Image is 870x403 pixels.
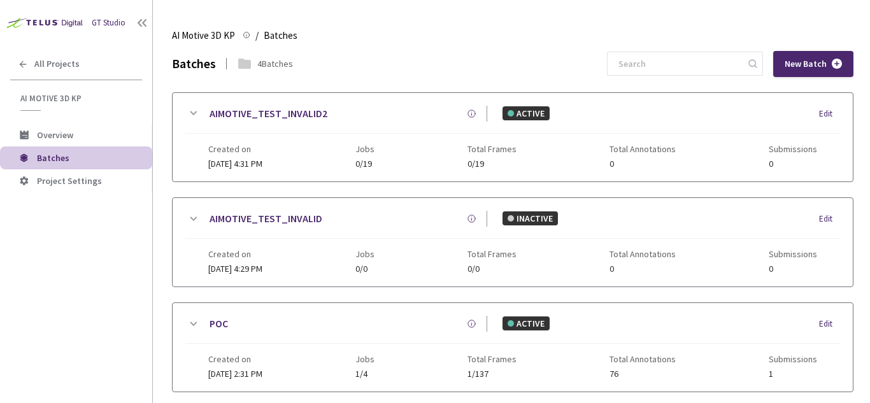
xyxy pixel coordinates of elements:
[20,93,134,104] span: AI Motive 3D KP
[173,303,853,392] div: POCACTIVEEditCreated on[DATE] 2:31 PMJobs1/4Total Frames1/137Total Annotations76Submissions1
[355,159,374,169] span: 0/19
[503,316,550,330] div: ACTIVE
[819,318,840,330] div: Edit
[467,354,517,364] span: Total Frames
[467,249,517,259] span: Total Frames
[769,354,817,364] span: Submissions
[769,144,817,154] span: Submissions
[503,106,550,120] div: ACTIVE
[208,144,262,154] span: Created on
[34,59,80,69] span: All Projects
[355,369,374,379] span: 1/4
[208,158,262,169] span: [DATE] 4:31 PM
[785,59,827,69] span: New Batch
[819,108,840,120] div: Edit
[467,159,517,169] span: 0/19
[208,263,262,274] span: [DATE] 4:29 PM
[769,159,817,169] span: 0
[610,369,676,379] span: 76
[210,211,322,227] a: AIMOTIVE_TEST_INVALID
[610,159,676,169] span: 0
[172,28,235,43] span: AI Motive 3D KP
[255,28,259,43] li: /
[210,106,327,122] a: AIMOTIVE_TEST_INVALID2
[257,57,293,70] div: 4 Batches
[208,354,262,364] span: Created on
[769,369,817,379] span: 1
[610,264,676,274] span: 0
[467,144,517,154] span: Total Frames
[173,93,853,181] div: AIMOTIVE_TEST_INVALID2ACTIVEEditCreated on[DATE] 4:31 PMJobs0/19Total Frames0/19Total Annotations...
[610,144,676,154] span: Total Annotations
[355,144,374,154] span: Jobs
[173,198,853,286] div: AIMOTIVE_TEST_INVALIDINACTIVEEditCreated on[DATE] 4:29 PMJobs0/0Total Frames0/0Total Annotations0...
[503,211,558,225] div: INACTIVE
[611,52,746,75] input: Search
[210,316,228,332] a: POC
[355,354,374,364] span: Jobs
[467,264,517,274] span: 0/0
[769,249,817,259] span: Submissions
[610,354,676,364] span: Total Annotations
[467,369,517,379] span: 1/137
[208,368,262,379] span: [DATE] 2:31 PM
[355,264,374,274] span: 0/0
[37,152,69,164] span: Batches
[37,129,73,141] span: Overview
[610,249,676,259] span: Total Annotations
[264,28,297,43] span: Batches
[172,55,216,73] div: Batches
[819,213,840,225] div: Edit
[769,264,817,274] span: 0
[355,249,374,259] span: Jobs
[208,249,262,259] span: Created on
[37,175,102,187] span: Project Settings
[92,17,125,29] div: GT Studio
